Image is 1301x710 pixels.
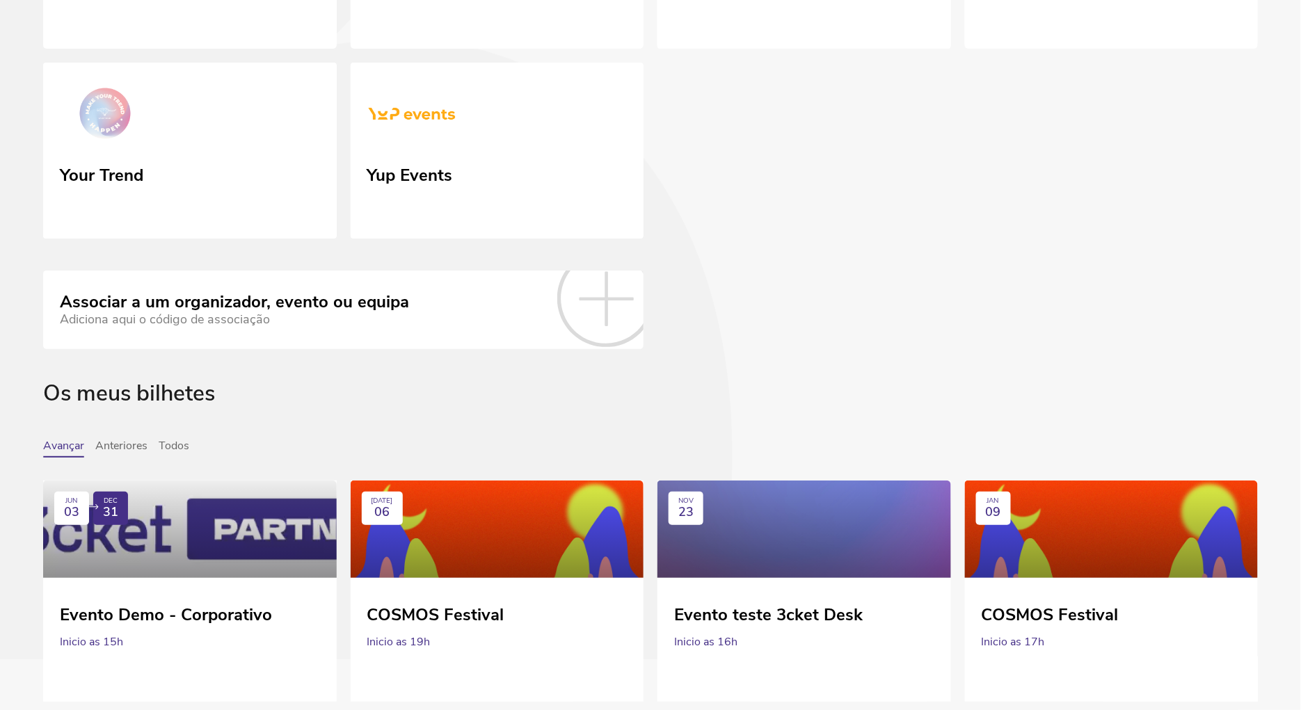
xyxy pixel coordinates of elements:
span: 03 [64,505,79,519]
div: Os meus bilhetes [43,381,1258,440]
a: Your Trend Your Trend [43,63,337,239]
span: 06 [374,505,390,519]
a: NOV 23 Evento teste 3cket Desk Inicio as 16h [657,481,951,685]
div: JUN [66,497,78,506]
div: JAN [987,497,999,506]
div: Adiciona aqui o código de associação [60,312,409,327]
a: [DATE] 06 COSMOS Festival Inicio as 19h [351,481,644,685]
a: Yup Events Yup Events [351,63,644,239]
span: 31 [103,505,118,519]
div: Inicio as 15h [60,624,320,659]
div: Inicio as 16h [674,624,934,659]
button: Anteriores [95,439,147,458]
div: DEC [104,497,118,506]
div: Evento Demo - Corporativo [60,595,320,625]
span: 09 [986,505,1001,519]
div: COSMOS Festival [367,595,628,625]
span: 23 [678,505,694,519]
img: Yup Events [367,85,458,147]
div: Associar a um organizador, evento ou equipa [60,293,409,312]
div: Inicio as 17h [982,624,1242,659]
button: Avançar [43,439,84,458]
a: Associar a um organizador, evento ou equipa Adiciona aqui o código de associação [43,271,644,348]
div: COSMOS Festival [982,595,1242,625]
div: Inicio as 19h [367,624,628,659]
div: Yup Events [367,161,453,186]
a: JAN 09 COSMOS Festival Inicio as 17h [965,481,1259,685]
img: Your Trend [60,85,150,147]
div: Your Trend [60,161,143,186]
a: JUN 03 DEC 31 Evento Demo - Corporativo Inicio as 15h [43,481,337,685]
div: Evento teste 3cket Desk [674,595,934,625]
div: NOV [678,497,694,506]
div: [DATE] [372,497,393,506]
button: Todos [159,439,189,458]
